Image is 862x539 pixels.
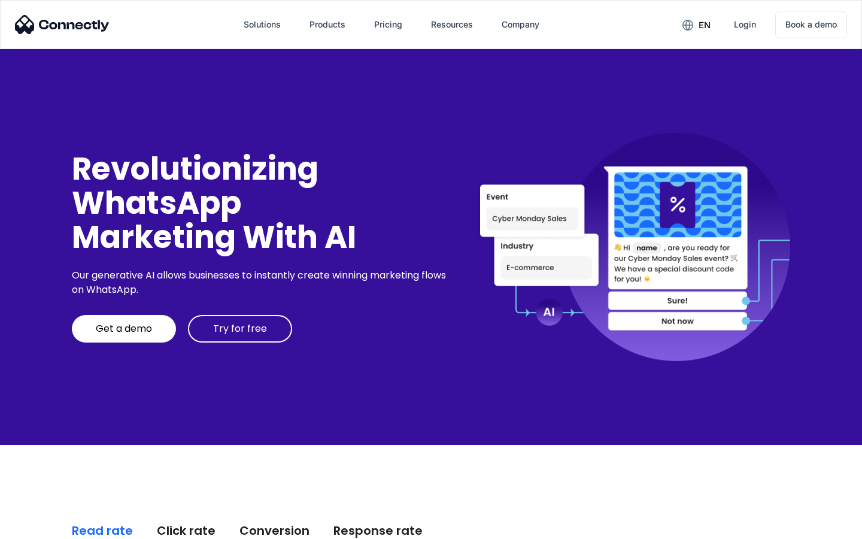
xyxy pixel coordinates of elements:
div: Login [734,16,756,33]
a: Pricing [365,10,412,39]
div: Our generative AI allows businesses to instantly create winning marketing flows on WhatsApp. [72,268,450,297]
div: Try for free [213,323,267,335]
div: Pricing [374,16,402,33]
div: Resources [431,16,473,33]
div: Resources [421,10,482,39]
a: Try for free [188,315,292,343]
a: Get a demo [72,315,176,343]
div: Solutions [234,10,290,39]
div: en [673,16,720,34]
ul: Language list [24,518,72,535]
img: Connectly Logo [15,15,110,34]
a: Login [724,10,766,39]
aside: Language selected: English [12,518,72,535]
div: Read rate [72,522,133,539]
div: Products [300,10,355,39]
div: Company [492,10,549,39]
div: Response rate [333,522,423,539]
div: en [699,17,711,34]
div: Products [309,16,345,33]
a: Book a demo [775,11,847,38]
div: Revolutionizing WhatsApp Marketing With AI [72,152,450,255]
div: Solutions [244,16,281,33]
div: Conversion [239,522,309,539]
div: Company [502,16,539,33]
div: Click rate [157,522,215,539]
div: Get a demo [96,323,152,335]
